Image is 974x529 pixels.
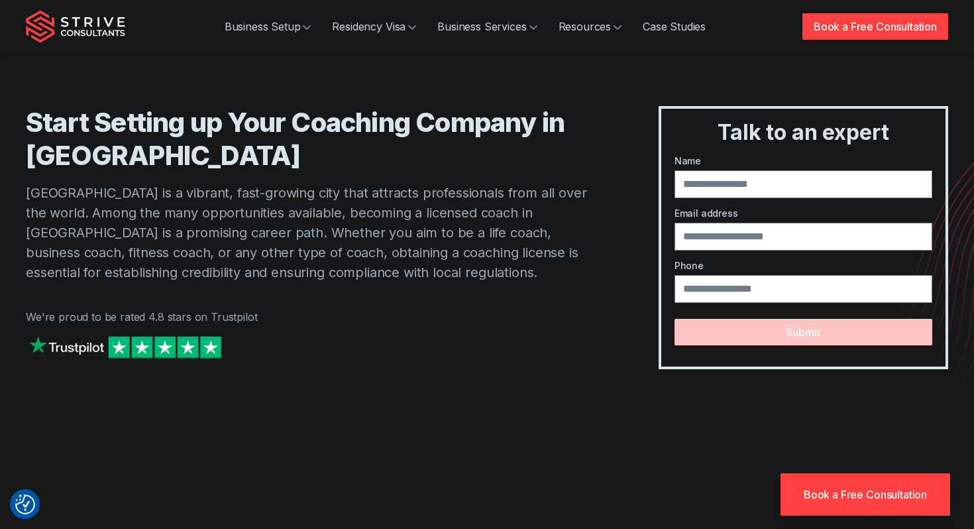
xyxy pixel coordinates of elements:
a: Business Services [427,13,547,40]
a: Business Setup [214,13,322,40]
label: Phone [675,259,932,272]
label: Name [675,154,932,168]
label: Email address [675,206,932,220]
img: Strive on Trustpilot [26,333,225,361]
h3: Talk to an expert [667,119,940,146]
a: Book a Free Consultation [802,13,948,40]
img: Strive Consultants [26,10,125,43]
p: We're proud to be rated 4.8 stars on Trustpilot [26,309,606,325]
img: Revisit consent button [15,495,35,514]
button: Submit [675,319,932,345]
a: Book a Free Consultation [781,473,950,516]
a: Residency Visa [321,13,427,40]
a: Resources [548,13,633,40]
a: Case Studies [632,13,716,40]
h1: Start Setting up Your Coaching Company in [GEOGRAPHIC_DATA] [26,106,606,172]
button: Consent Preferences [15,495,35,514]
p: [GEOGRAPHIC_DATA] is a vibrant, fast-growing city that attracts professionals from all over the w... [26,183,606,282]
